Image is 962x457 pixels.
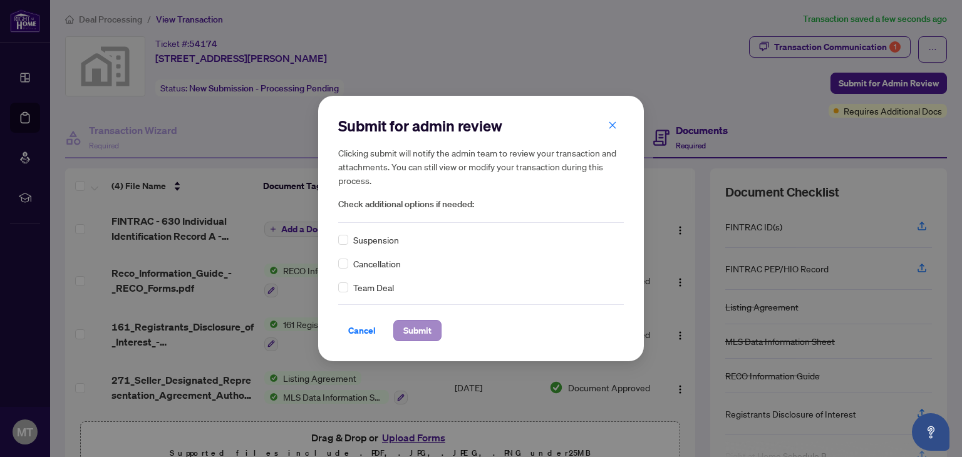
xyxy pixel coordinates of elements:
span: Suspension [353,233,399,247]
h5: Clicking submit will notify the admin team to review your transaction and attachments. You can st... [338,146,624,187]
button: Open asap [912,413,949,451]
span: Team Deal [353,280,394,294]
span: Cancellation [353,257,401,270]
button: Submit [393,320,442,341]
span: Cancel [348,321,376,341]
h2: Submit for admin review [338,116,624,136]
span: Submit [403,321,432,341]
span: close [608,121,617,130]
button: Cancel [338,320,386,341]
span: Check additional options if needed: [338,197,624,212]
